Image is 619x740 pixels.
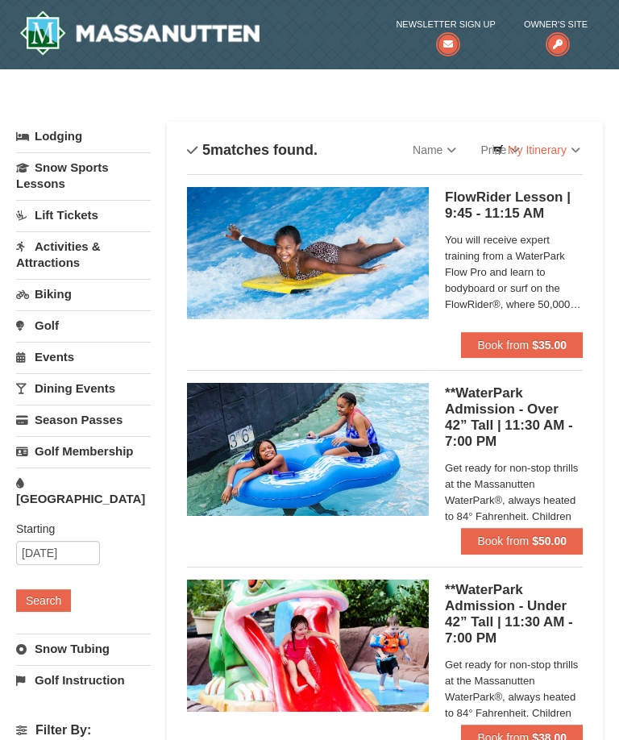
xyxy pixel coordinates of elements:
a: Season Passes [16,405,151,434]
button: Search [16,589,71,612]
h4: Filter By: [16,723,151,738]
a: Price [468,134,532,166]
span: You will receive expert training from a WaterPark Flow Pro and learn to bodyboard or surf on the ... [445,232,583,313]
a: Massanutten Resort [19,10,260,56]
strong: $35.00 [532,339,567,351]
a: [GEOGRAPHIC_DATA] [16,468,151,513]
span: Newsletter Sign Up [396,16,495,32]
a: Golf Membership [16,436,151,466]
a: Name [401,134,468,166]
label: Starting [16,521,139,537]
a: Snow Sports Lessons [16,152,151,198]
button: Book from $50.00 [461,528,583,554]
a: My Itinerary [482,138,591,162]
h5: **WaterPark Admission - Under 42” Tall | 11:30 AM - 7:00 PM [445,582,583,646]
h4: matches found. [187,142,318,158]
h5: **WaterPark Admission - Over 42” Tall | 11:30 AM - 7:00 PM [445,385,583,450]
a: Owner's Site [524,16,588,49]
img: Massanutten Resort Logo [19,10,260,56]
span: 5 [202,142,210,158]
a: Dining Events [16,373,151,403]
a: Newsletter Sign Up [396,16,495,49]
a: Biking [16,279,151,309]
img: 6619917-720-80b70c28.jpg [187,383,429,515]
a: Golf Instruction [16,665,151,695]
a: Events [16,342,151,372]
span: Book from [477,339,529,351]
img: 6619917-732-e1c471e4.jpg [187,580,429,712]
a: Activities & Attractions [16,231,151,277]
span: Get ready for non-stop thrills at the Massanutten WaterPark®, always heated to 84° Fahrenheit. Ch... [445,657,583,738]
span: Owner's Site [524,16,588,32]
img: 6619917-216-363963c7.jpg [187,187,429,319]
h5: FlowRider Lesson | 9:45 - 11:15 AM [445,189,583,222]
a: Lodging [16,122,151,151]
a: Lift Tickets [16,200,151,230]
a: Golf [16,310,151,340]
strong: $50.00 [532,534,567,547]
span: Get ready for non-stop thrills at the Massanutten WaterPark®, always heated to 84° Fahrenheit. Ch... [445,460,583,541]
span: Book from [477,534,529,547]
button: Book from $35.00 [461,332,583,358]
a: Snow Tubing [16,634,151,663]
